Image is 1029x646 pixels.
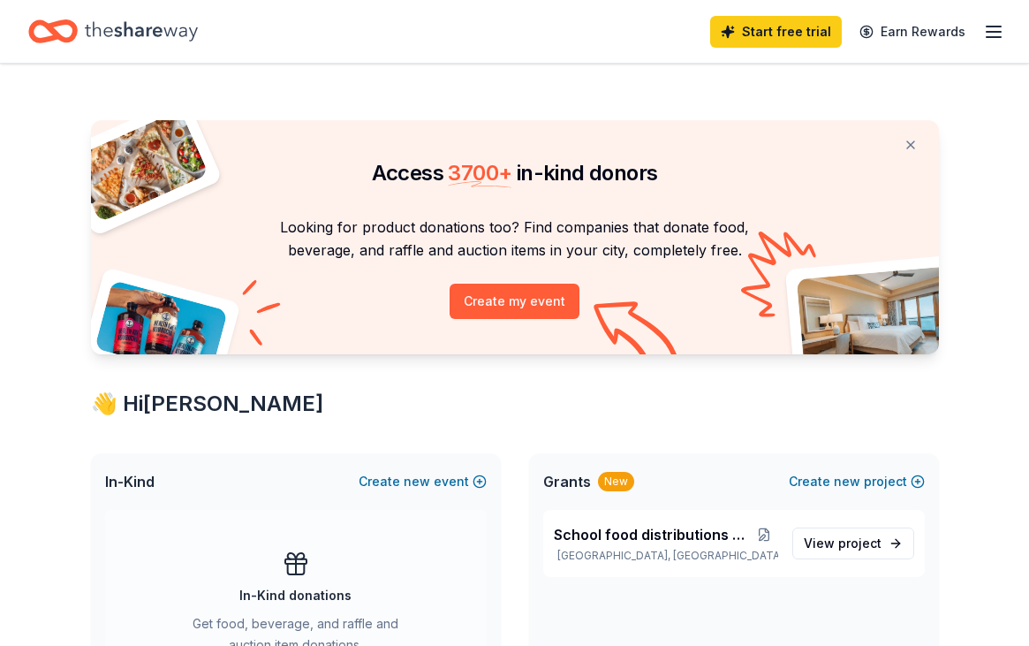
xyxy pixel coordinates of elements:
div: In-Kind donations [239,585,352,606]
p: [GEOGRAPHIC_DATA], [GEOGRAPHIC_DATA] [554,549,778,563]
button: Createnewproject [789,471,925,492]
span: View [804,533,881,554]
span: 3700 + [448,160,511,186]
a: View project [792,528,914,559]
button: Createnewevent [359,471,487,492]
span: Access in-kind donors [372,160,658,186]
a: Earn Rewards [849,16,976,48]
span: In-Kind [105,471,155,492]
span: School food distributions and events [554,524,751,545]
span: new [404,471,430,492]
div: 👋 Hi [PERSON_NAME] [91,390,939,418]
button: Create my event [450,284,579,319]
img: Pizza [71,110,208,223]
div: New [598,472,634,491]
img: Curvy arrow [594,301,682,368]
p: Looking for product donations too? Find companies that donate food, beverage, and raffle and auct... [112,216,918,262]
a: Start free trial [710,16,842,48]
span: project [838,536,881,551]
span: Grants [543,471,591,492]
span: new [834,471,860,492]
a: Home [28,11,198,52]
